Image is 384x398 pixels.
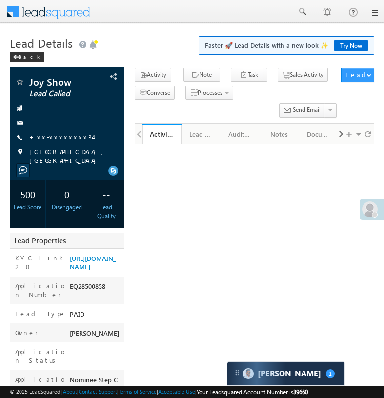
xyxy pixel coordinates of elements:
[299,124,338,144] a: Documents
[15,328,38,337] label: Owner
[198,89,222,96] span: Processes
[182,124,221,143] li: Lead Details
[326,369,335,378] span: 1
[67,375,124,397] div: Nominee Step Completed
[52,185,82,203] div: 0
[279,103,325,118] button: Send Email
[91,203,121,220] div: Lead Quality
[14,236,66,245] span: Lead Properties
[182,124,221,144] a: Lead Details
[185,86,233,100] button: Processes
[79,388,117,395] a: Contact Support
[15,254,67,271] label: KYC link 2_0
[221,124,260,144] a: Audit Trail
[10,35,73,51] span: Lead Details
[70,329,119,337] span: [PERSON_NAME]
[260,124,299,144] a: Notes
[233,369,241,377] img: carter-drag
[231,68,267,82] button: Task
[307,128,329,140] div: Documents
[29,77,98,87] span: Joy Show
[29,89,98,99] span: Lead Called
[67,309,124,323] div: PAID
[341,68,374,82] button: Lead Actions
[15,309,66,318] label: Lead Type
[228,128,251,140] div: Audit Trail
[135,68,171,82] button: Activity
[227,361,345,386] div: carter-dragCarter[PERSON_NAME]1
[10,387,308,397] span: © 2025 LeadSquared | | | | |
[10,52,49,60] a: Back
[268,128,290,140] div: Notes
[135,86,175,100] button: Converse
[12,185,43,203] div: 500
[12,203,43,212] div: Lead Score
[278,68,328,82] button: Sales Activity
[189,128,212,140] div: Lead Details
[119,388,157,395] a: Terms of Service
[293,105,321,114] span: Send Email
[334,40,368,51] a: Try Now
[91,185,121,203] div: --
[10,52,44,62] div: Back
[29,133,93,141] a: +xx-xxxxxxxx34
[29,147,119,165] span: [GEOGRAPHIC_DATA], [GEOGRAPHIC_DATA]
[63,388,77,395] a: About
[158,388,195,395] a: Acceptable Use
[150,129,174,139] div: Activity History
[183,68,220,82] button: Note
[197,388,308,396] span: Your Leadsquared Account Number is
[70,254,116,271] a: [URL][DOMAIN_NAME]
[299,124,338,143] li: Documents
[142,124,182,143] li: Activity History
[221,124,260,143] li: Audit Trail
[293,388,308,396] span: 39660
[52,203,82,212] div: Disengaged
[67,281,124,295] div: EQ28500858
[15,347,67,365] label: Application Status
[142,124,182,144] a: Activity History
[15,281,67,299] label: Application Number
[205,40,368,50] span: Faster 🚀 Lead Details with a new look ✨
